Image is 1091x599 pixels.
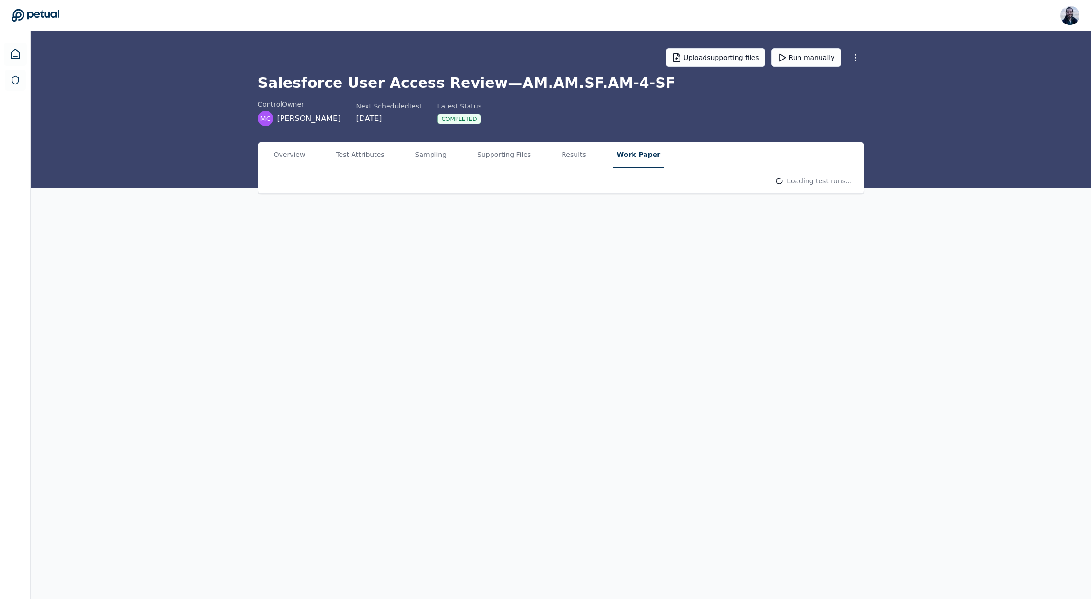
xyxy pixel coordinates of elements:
[332,142,388,168] button: Test Attributes
[277,113,341,124] span: [PERSON_NAME]
[411,142,451,168] button: Sampling
[437,101,481,111] div: Latest Status
[356,113,422,124] div: [DATE]
[558,142,590,168] button: Results
[258,74,864,92] h1: Salesforce User Access Review — AM.AM.SF.AM-4-SF
[613,142,664,168] button: Work Paper
[771,48,841,67] button: Run manually
[1060,6,1079,25] img: Roberto Fernandez
[260,114,271,123] span: MC
[847,49,864,66] button: More Options
[12,9,59,22] a: Go to Dashboard
[4,43,27,66] a: Dashboard
[356,101,422,111] div: Next Scheduled test
[787,176,852,186] p: Loading test runs...
[258,99,341,109] div: control Owner
[473,142,535,168] button: Supporting Files
[5,70,26,91] a: SOC 1 Reports
[270,142,309,168] button: Overview
[437,114,481,124] div: Completed
[666,48,765,67] button: Uploadsupporting files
